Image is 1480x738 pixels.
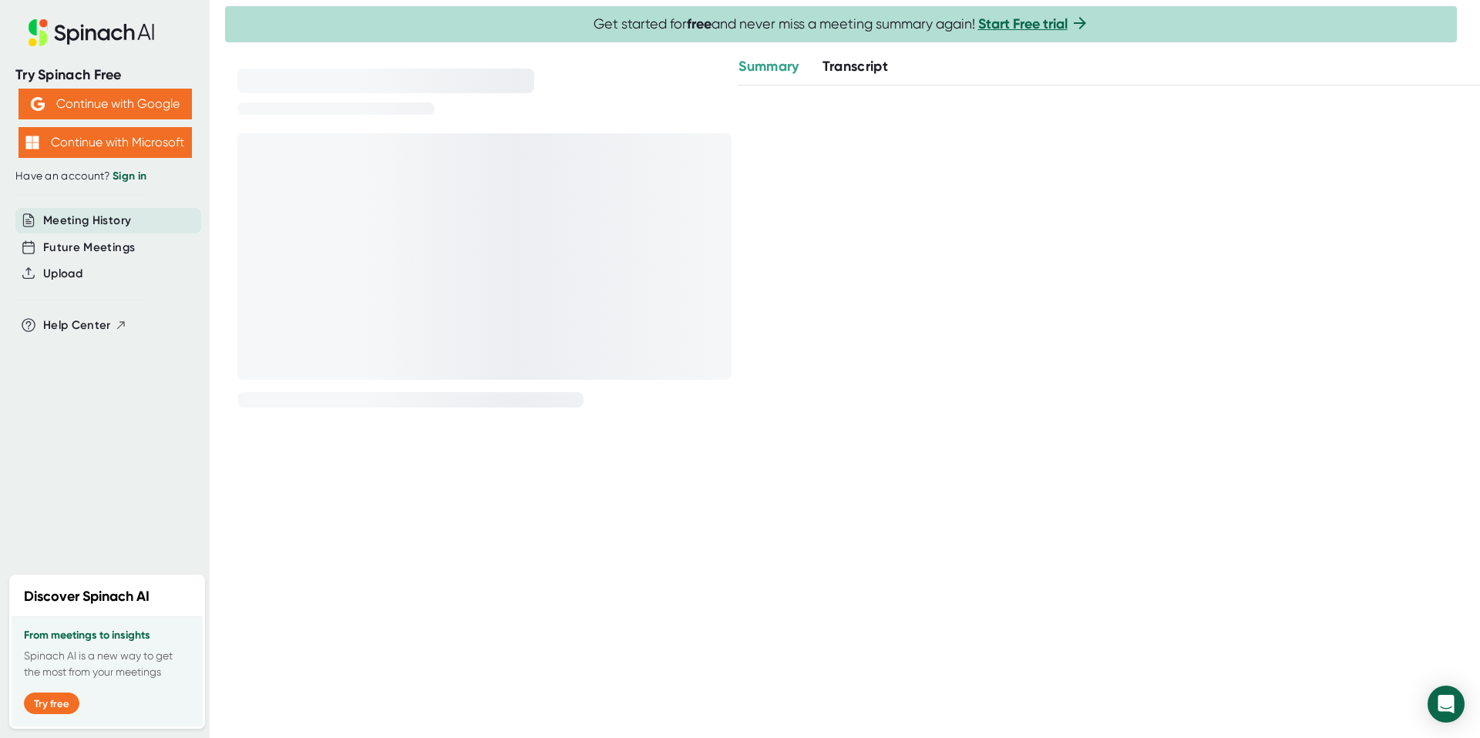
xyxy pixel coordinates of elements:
[687,15,711,32] b: free
[43,265,82,283] button: Upload
[594,15,1089,33] span: Get started for and never miss a meeting summary again!
[18,89,192,119] button: Continue with Google
[15,66,194,84] div: Try Spinach Free
[738,58,799,75] span: Summary
[15,169,194,183] div: Have an account?
[1428,686,1465,723] div: Open Intercom Messenger
[43,239,135,257] button: Future Meetings
[24,693,79,714] button: Try free
[978,15,1068,32] a: Start Free trial
[43,317,127,334] button: Help Center
[113,169,146,183] a: Sign in
[24,629,190,642] h3: From meetings to insights
[822,56,889,77] button: Transcript
[24,586,150,607] h2: Discover Spinach AI
[822,58,889,75] span: Transcript
[43,317,111,334] span: Help Center
[31,97,45,111] img: Aehbyd4JwY73AAAAAElFTkSuQmCC
[24,648,190,680] p: Spinach AI is a new way to get the most from your meetings
[18,127,192,158] button: Continue with Microsoft
[738,56,799,77] button: Summary
[43,212,131,230] button: Meeting History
